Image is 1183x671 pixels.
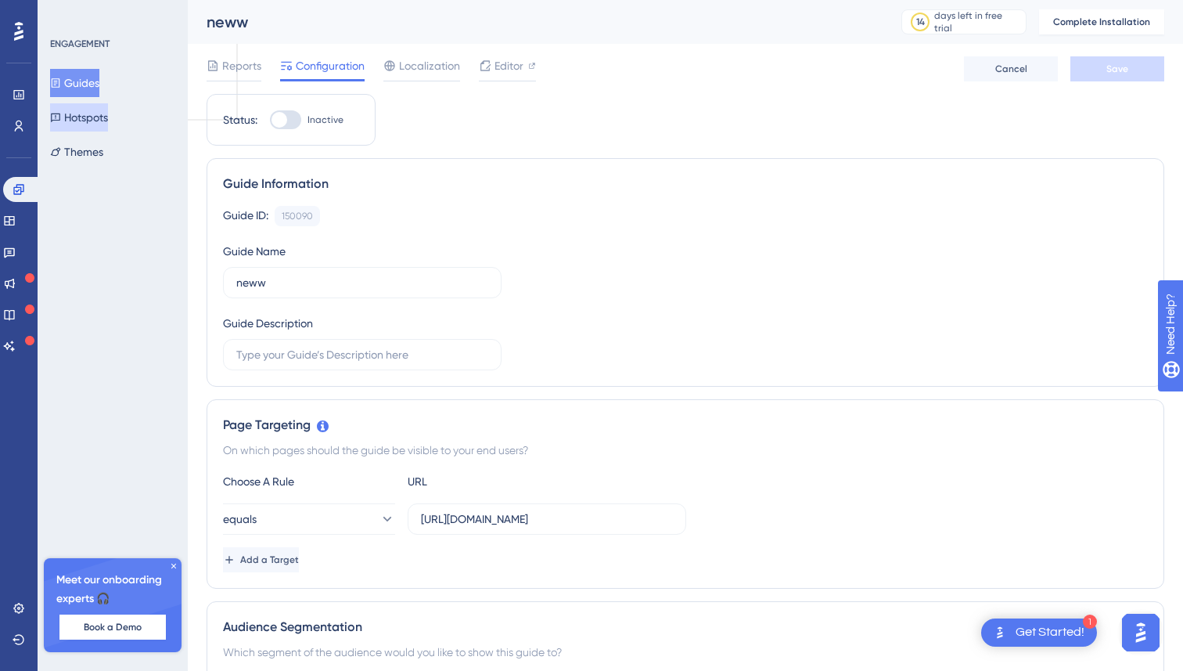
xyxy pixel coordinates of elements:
button: Themes [50,138,103,166]
input: yourwebsite.com/path [421,510,673,528]
span: Save [1106,63,1128,75]
div: Guide Name [223,242,286,261]
button: Complete Installation [1039,9,1164,34]
button: Cancel [964,56,1058,81]
div: Audience Segmentation [223,618,1148,637]
div: Open Get Started! checklist, remaining modules: 1 [981,619,1097,647]
span: Reports [222,56,261,75]
div: days left in free trial [934,9,1021,34]
div: Guide Description [223,314,313,333]
div: On which pages should the guide be visible to your end users? [223,441,1148,460]
button: equals [223,503,395,535]
span: Inactive [307,114,343,126]
div: Which segment of the audience would you like to show this guide to? [223,643,1148,662]
span: Complete Installation [1053,16,1150,28]
span: Book a Demo [84,621,142,633]
span: equals [223,510,257,529]
iframe: UserGuiding AI Assistant Launcher [1117,609,1164,656]
span: Meet our onboarding experts 🎧 [56,571,169,608]
div: Choose A Rule [223,472,395,491]
input: Type your Guide’s Name here [236,274,488,291]
span: Configuration [296,56,365,75]
div: neww [207,11,862,33]
span: Localization [399,56,460,75]
div: Get Started! [1016,624,1084,641]
div: URL [408,472,580,491]
button: Add a Target [223,547,299,572]
div: Status: [223,110,257,129]
button: Book a Demo [59,615,166,640]
div: ENGAGEMENT [50,38,110,50]
span: Editor [494,56,523,75]
div: 14 [916,16,925,28]
button: Save [1070,56,1164,81]
div: Guide ID: [223,206,268,226]
button: Guides [50,69,99,97]
img: launcher-image-alternative-text [991,623,1009,642]
span: Cancel [995,63,1027,75]
div: 1 [1083,615,1097,629]
div: 150090 [282,210,313,222]
span: Need Help? [37,4,98,23]
button: Hotspots [50,103,108,132]
span: Add a Target [240,554,299,566]
div: Guide Information [223,175,1148,193]
div: Page Targeting [223,416,1148,435]
input: Type your Guide’s Description here [236,346,488,363]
